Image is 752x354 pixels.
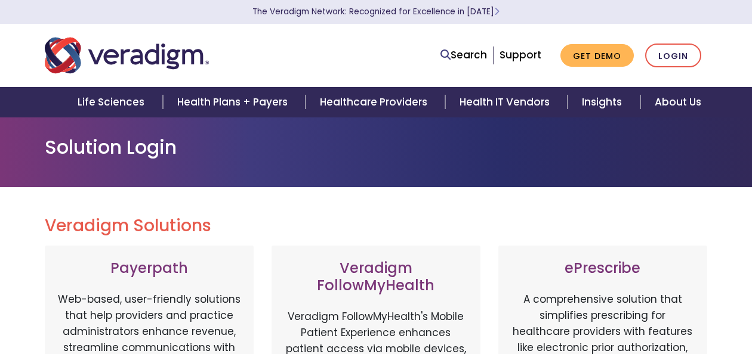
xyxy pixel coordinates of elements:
a: Life Sciences [63,87,162,117]
h3: ePrescribe [510,260,695,277]
h2: Veradigm Solutions [45,216,707,236]
a: Insights [568,87,640,117]
h3: Veradigm FollowMyHealth [283,260,469,294]
h1: Solution Login [45,136,707,159]
a: Get Demo [560,44,634,67]
a: Login [645,44,701,68]
img: Veradigm logo [45,36,209,75]
a: The Veradigm Network: Recognized for Excellence in [DATE]Learn More [252,6,500,17]
h3: Payerpath [57,260,242,277]
a: Search [440,47,487,63]
a: About Us [640,87,716,117]
a: Support [500,48,541,62]
span: Learn More [494,6,500,17]
a: Health Plans + Payers [163,87,306,117]
a: Healthcare Providers [306,87,445,117]
a: Health IT Vendors [445,87,568,117]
